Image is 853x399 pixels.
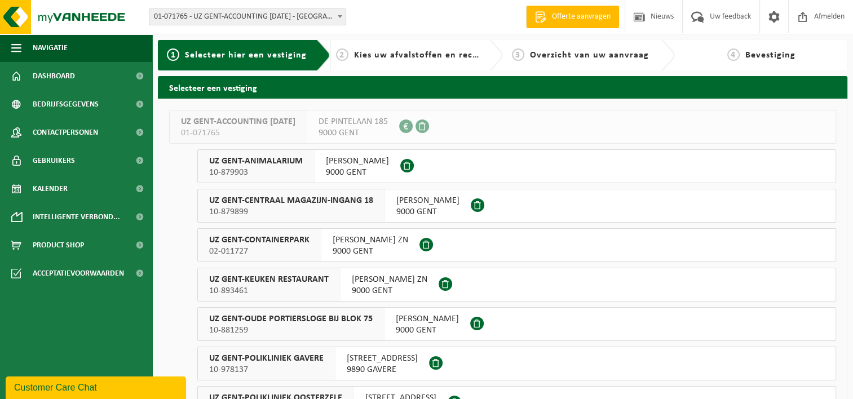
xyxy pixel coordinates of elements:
span: [PERSON_NAME] [326,156,389,167]
span: Offerte aanvragen [549,11,613,23]
span: 9000 GENT [352,285,427,296]
span: Intelligente verbond... [33,203,120,231]
span: 9890 GAVERE [347,364,418,375]
a: Offerte aanvragen [526,6,619,28]
span: Gebruikers [33,147,75,175]
span: 01-071765 - UZ GENT-ACCOUNTING 0 BC - GENT [149,9,346,25]
span: [PERSON_NAME] [396,195,459,206]
span: 9000 GENT [326,167,389,178]
span: 1 [167,48,179,61]
span: 01-071765 - UZ GENT-ACCOUNTING 0 BC - GENT [149,8,346,25]
span: UZ GENT-CENTRAAL MAGAZIJN-INGANG 18 [209,195,373,206]
span: Bevestiging [745,51,795,60]
span: 10-893461 [209,285,329,296]
span: UZ GENT-KEUKEN RESTAURANT [209,274,329,285]
span: 10-881259 [209,325,373,336]
span: UZ GENT-ANIMALARIUM [209,156,303,167]
span: 3 [512,48,524,61]
span: [PERSON_NAME] ZN [352,274,427,285]
span: UZ GENT-CONTAINERPARK [209,234,310,246]
button: UZ GENT-CONTAINERPARK 02-011727 [PERSON_NAME] ZN9000 GENT [197,228,836,262]
span: Navigatie [33,34,68,62]
span: 4 [727,48,740,61]
span: 2 [336,48,348,61]
span: 10-978137 [209,364,324,375]
span: UZ GENT-POLIKLINIEK GAVERE [209,353,324,364]
iframe: chat widget [6,374,188,399]
span: 9000 GENT [396,325,459,336]
span: Bedrijfsgegevens [33,90,99,118]
span: Contactpersonen [33,118,98,147]
span: 10-879899 [209,206,373,218]
span: Acceptatievoorwaarden [33,259,124,287]
span: [PERSON_NAME] [396,313,459,325]
span: 9000 GENT [333,246,408,257]
button: UZ GENT-POLIKLINIEK GAVERE 10-978137 [STREET_ADDRESS]9890 GAVERE [197,347,836,380]
h2: Selecteer een vestiging [158,76,847,98]
span: [PERSON_NAME] ZN [333,234,408,246]
span: Dashboard [33,62,75,90]
button: UZ GENT-CENTRAAL MAGAZIJN-INGANG 18 10-879899 [PERSON_NAME]9000 GENT [197,189,836,223]
span: Overzicht van uw aanvraag [530,51,649,60]
button: UZ GENT-OUDE PORTIERSLOGE BIJ BLOK 75 10-881259 [PERSON_NAME]9000 GENT [197,307,836,341]
span: 9000 GENT [319,127,388,139]
button: UZ GENT-ANIMALARIUM 10-879903 [PERSON_NAME]9000 GENT [197,149,836,183]
span: DE PINTELAAN 185 [319,116,388,127]
span: Kies uw afvalstoffen en recipiënten [354,51,509,60]
button: UZ GENT-KEUKEN RESTAURANT 10-893461 [PERSON_NAME] ZN9000 GENT [197,268,836,302]
span: 02-011727 [209,246,310,257]
span: Product Shop [33,231,84,259]
span: UZ GENT-OUDE PORTIERSLOGE BIJ BLOK 75 [209,313,373,325]
span: Kalender [33,175,68,203]
span: UZ GENT-ACCOUNTING [DATE] [181,116,295,127]
span: [STREET_ADDRESS] [347,353,418,364]
span: 9000 GENT [396,206,459,218]
span: 01-071765 [181,127,295,139]
span: Selecteer hier een vestiging [185,51,307,60]
span: 10-879903 [209,167,303,178]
